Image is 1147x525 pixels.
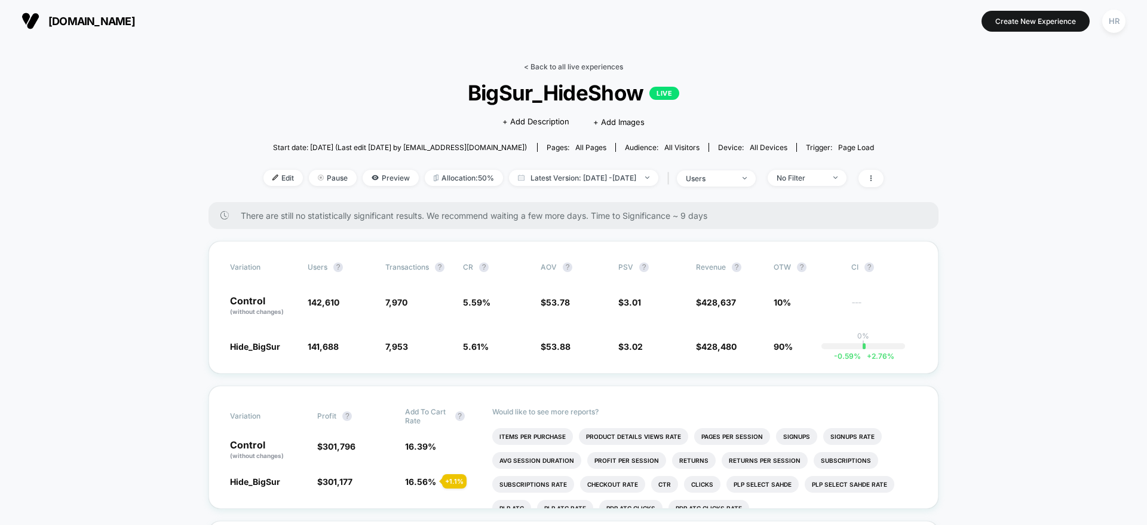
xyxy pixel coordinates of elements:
[273,143,527,152] span: Start date: [DATE] (Last edit [DATE] by [EMAIL_ADDRESS][DOMAIN_NAME])
[684,476,720,493] li: Clicks
[518,175,525,181] img: calendar
[709,143,796,152] span: Device:
[547,143,606,152] div: Pages:
[546,341,571,352] span: 53.88
[295,80,852,105] span: BigSur_HideShow
[502,116,569,128] span: + Add Description
[48,15,135,28] span: [DOMAIN_NAME]
[696,341,737,352] span: $
[664,170,677,187] span: |
[463,297,490,307] span: 5.59 %
[774,262,839,272] span: OTW
[1099,9,1129,33] button: HR
[317,411,336,420] span: Profit
[838,143,874,152] span: Page Load
[851,262,917,272] span: CI
[593,117,645,127] span: + Add Images
[385,262,429,271] span: Transactions
[18,11,139,30] button: [DOMAIN_NAME]
[230,262,296,272] span: Variation
[587,452,666,469] li: Profit Per Session
[342,411,352,421] button: ?
[22,12,39,30] img: Visually logo
[580,476,645,493] li: Checkout Rate
[618,262,633,271] span: PSV
[230,440,305,460] p: Control
[722,452,808,469] li: Returns Per Session
[442,474,467,489] div: + 1.1 %
[1102,10,1125,33] div: HR
[230,308,284,315] span: (without changes)
[524,62,623,71] a: < Back to all live experiences
[537,500,593,517] li: Plp Atc Rate
[579,428,688,445] li: Product Details Views Rate
[541,297,570,307] span: $
[563,262,572,272] button: ?
[618,341,643,352] span: $
[509,170,658,186] span: Latest Version: [DATE] - [DATE]
[814,452,878,469] li: Subscriptions
[333,262,343,272] button: ?
[696,297,736,307] span: $
[982,11,1090,32] button: Create New Experience
[774,297,791,307] span: 10%
[405,477,436,487] span: 16.56 %
[492,407,917,416] p: Would like to see more reports?
[750,143,787,152] span: all devices
[668,500,749,517] li: Pdp Atc Clicks Rate
[774,341,793,352] span: 90%
[425,170,503,186] span: Allocation: 50%
[230,296,296,316] p: Control
[618,297,641,307] span: $
[864,262,874,272] button: ?
[777,173,824,182] div: No Filter
[385,297,407,307] span: 7,970
[546,297,570,307] span: 53.78
[323,441,355,451] span: 301,796
[861,352,894,361] span: 2.76 %
[743,177,747,179] img: end
[797,262,806,272] button: ?
[639,262,649,272] button: ?
[649,87,679,100] p: LIVE
[318,175,324,181] img: end
[263,170,303,186] span: Edit
[463,262,473,271] span: CR
[308,297,339,307] span: 142,610
[492,428,573,445] li: Items Per Purchase
[230,341,280,352] span: Hide_BigSur
[575,143,606,152] span: all pages
[385,341,408,352] span: 7,953
[317,477,352,487] span: $
[823,428,882,445] li: Signups Rate
[455,411,465,421] button: ?
[833,176,838,179] img: end
[492,476,574,493] li: Subscriptions Rate
[664,143,700,152] span: All Visitors
[272,175,278,181] img: edit
[776,428,817,445] li: Signups
[323,477,352,487] span: 301,177
[479,262,489,272] button: ?
[434,175,438,181] img: rebalance
[363,170,419,186] span: Preview
[541,262,557,271] span: AOV
[701,341,737,352] span: 428,480
[686,174,734,183] div: users
[541,341,571,352] span: $
[241,210,915,221] span: There are still no statistically significant results. We recommend waiting a few more days . Time...
[651,476,678,493] li: Ctr
[805,476,894,493] li: Plp Select Sahde Rate
[317,441,355,451] span: $
[867,352,872,361] span: +
[672,452,716,469] li: Returns
[625,143,700,152] div: Audience:
[309,170,357,186] span: Pause
[308,262,327,271] span: users
[857,331,869,340] p: 0%
[851,299,917,316] span: ---
[694,428,770,445] li: Pages Per Session
[862,340,864,349] p: |
[701,297,736,307] span: 428,637
[463,341,489,352] span: 5.61 %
